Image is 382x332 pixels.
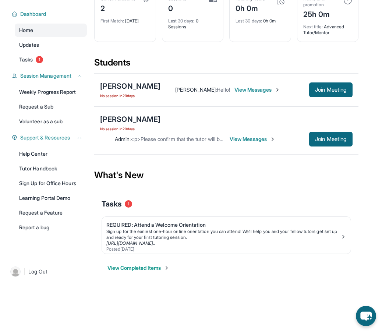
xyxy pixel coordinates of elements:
[106,221,340,229] div: REQUIRED: Attend a Welcome Orientation
[275,87,280,93] img: Chevron-Right
[236,2,265,14] div: 0h 0m
[356,306,376,326] button: chat-button
[100,81,160,91] div: [PERSON_NAME]
[15,85,87,99] a: Weekly Progress Report
[234,86,280,93] span: View Messages
[94,159,358,191] div: What's New
[15,147,87,160] a: Help Center
[15,191,87,205] a: Learning Portal Demo
[303,8,339,20] div: 25h 0m
[107,264,170,272] button: View Completed Items
[236,14,285,24] div: 0h 0m
[19,27,33,34] span: Home
[168,18,195,24] span: Last 30 days :
[20,134,70,141] span: Support & Resources
[175,86,217,93] span: [PERSON_NAME] :
[100,114,160,124] div: [PERSON_NAME]
[20,72,71,80] span: Session Management
[15,100,87,113] a: Request a Sub
[230,135,276,143] span: View Messages
[115,136,131,142] span: Admin :
[100,18,124,24] span: First Match :
[10,266,21,277] img: user-img
[106,229,340,240] div: Sign up for the earliest one-hour online orientation you can attend! We’ll help you and your fell...
[106,246,340,252] div: Posted [DATE]
[15,24,87,37] a: Home
[17,10,82,18] button: Dashboard
[303,24,323,29] span: Next title :
[168,14,217,30] div: 0 Sessions
[19,41,39,49] span: Updates
[100,93,160,99] span: No session in 29 days
[315,88,347,92] span: Join Meeting
[309,132,353,146] button: Join Meeting
[17,134,82,141] button: Support & Resources
[20,10,46,18] span: Dashboard
[94,57,358,73] div: Students
[36,56,43,63] span: 1
[15,38,87,52] a: Updates
[17,72,82,80] button: Session Management
[19,56,33,63] span: Tasks
[24,267,25,276] span: |
[100,126,160,132] span: No session in 29 days
[15,115,87,128] a: Volunteer as a sub
[15,53,87,66] a: Tasks1
[15,221,87,234] a: Report a bug
[125,200,132,208] span: 1
[217,86,230,93] span: Hello!
[15,177,87,190] a: Sign Up for Office Hours
[7,264,87,280] a: |Log Out
[100,2,135,14] div: 2
[100,14,150,24] div: [DATE]
[309,82,353,97] button: Join Meeting
[28,268,47,275] span: Log Out
[102,217,351,254] a: REQUIRED: Attend a Welcome OrientationSign up for the earliest one-hour online orientation you ca...
[106,240,155,246] a: [URL][DOMAIN_NAME]..
[15,206,87,219] a: Request a Feature
[102,199,122,209] span: Tasks
[15,162,87,175] a: Tutor Handbook
[236,18,262,24] span: Last 30 days :
[315,137,347,141] span: Join Meeting
[270,136,276,142] img: Chevron-Right
[168,2,187,14] div: 0
[303,20,353,36] div: Advanced Tutor/Mentor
